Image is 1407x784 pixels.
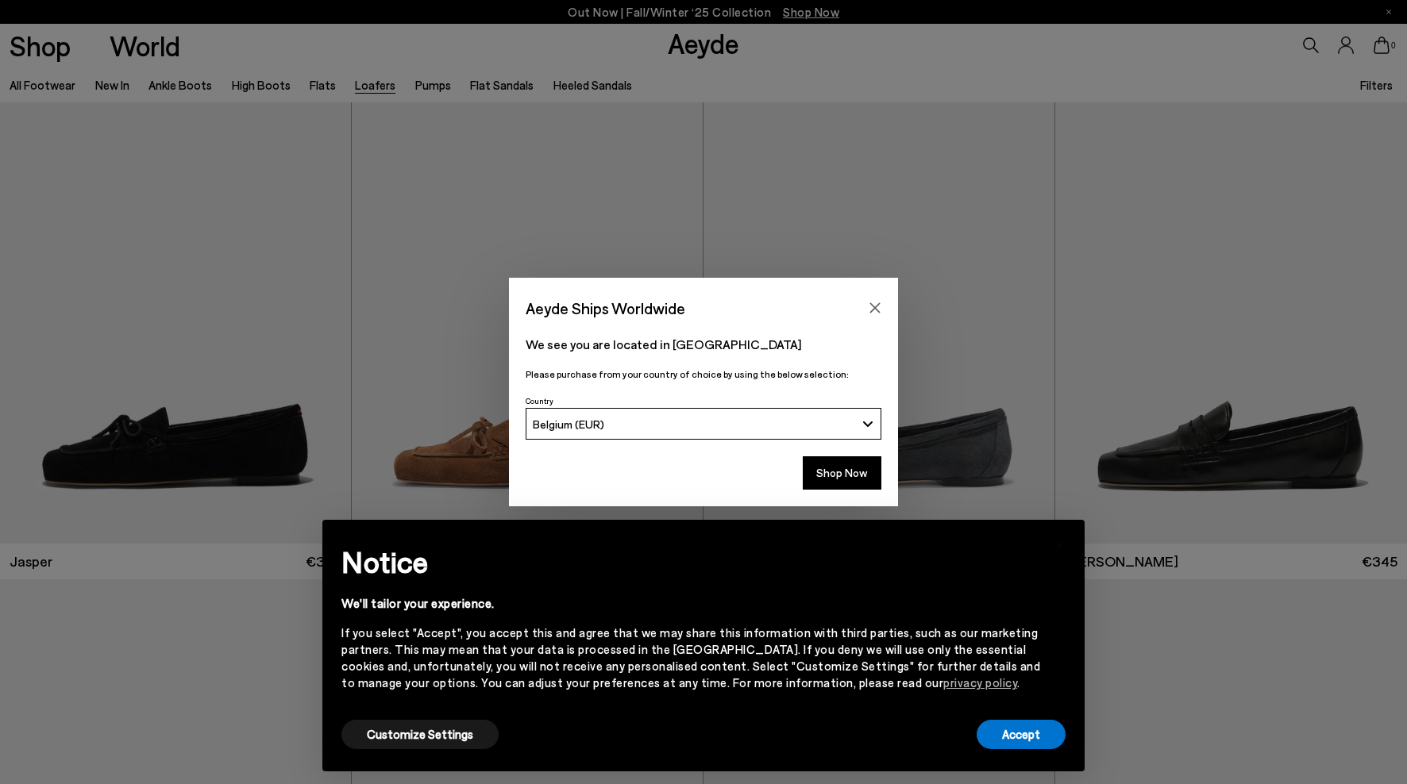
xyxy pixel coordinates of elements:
[526,367,881,382] p: Please purchase from your country of choice by using the below selection:
[341,720,499,749] button: Customize Settings
[1054,532,1065,555] span: ×
[1040,525,1078,563] button: Close this notice
[526,294,685,322] span: Aeyde Ships Worldwide
[533,417,604,431] span: Belgium (EUR)
[526,396,553,405] span: Country
[526,335,881,354] p: We see you are located in [GEOGRAPHIC_DATA]
[977,720,1066,749] button: Accept
[803,456,881,490] button: Shop Now
[341,625,1040,691] div: If you select "Accept", you accept this and agree that we may share this information with third p...
[341,541,1040,582] h2: Notice
[943,675,1017,690] a: privacy policy
[341,595,1040,612] div: We'll tailor your experience.
[863,296,887,320] button: Close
